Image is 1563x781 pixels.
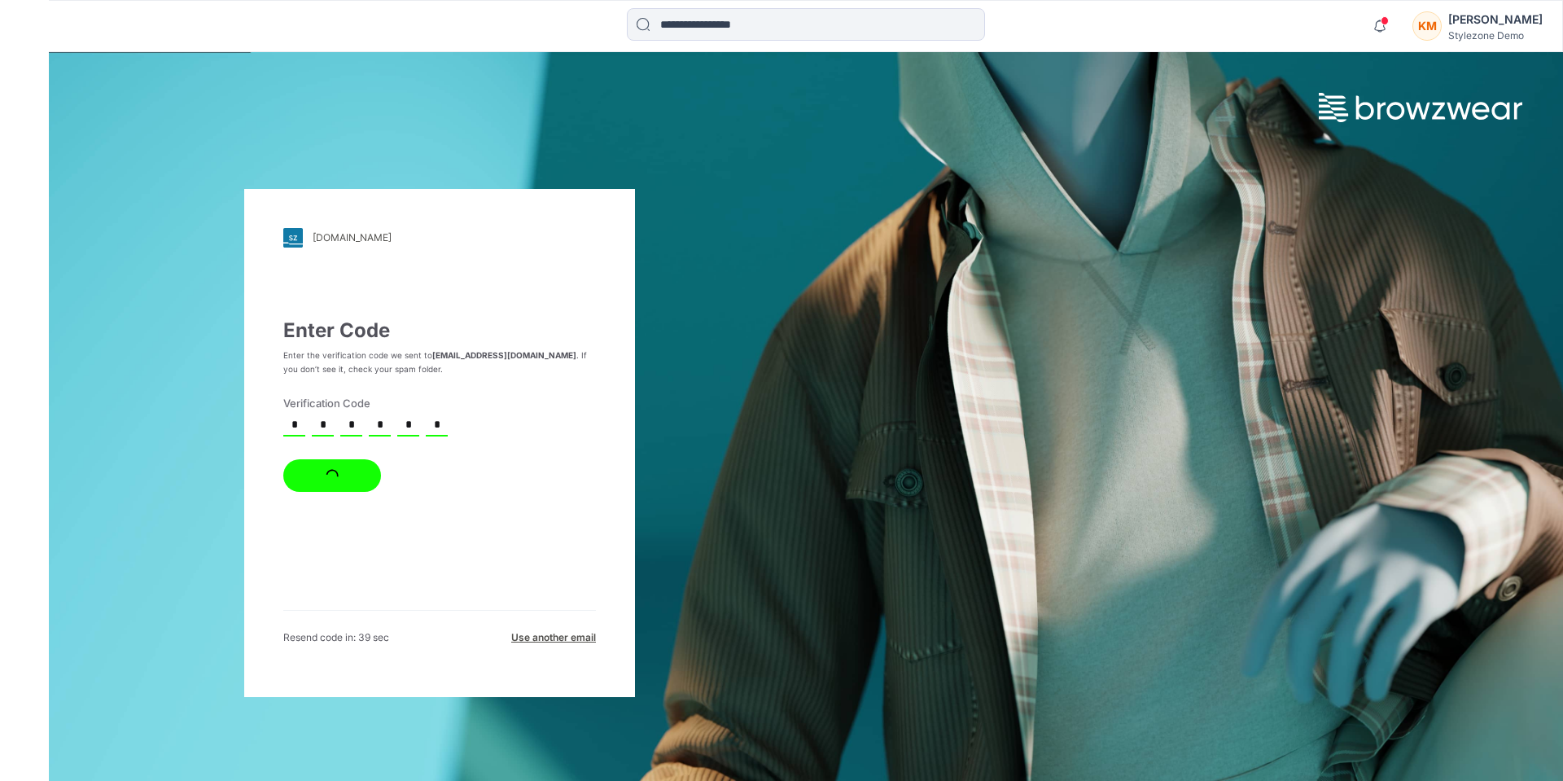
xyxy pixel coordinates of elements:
div: Use another email [511,630,596,645]
img: browzwear-logo.e42bd6dac1945053ebaf764b6aa21510.svg [1319,93,1522,122]
label: Verification Code [283,396,586,412]
span: 39 sec [358,631,389,643]
div: Resend code in: [283,630,389,645]
div: KM [1412,11,1442,41]
div: [PERSON_NAME] [1448,10,1543,29]
div: [DOMAIN_NAME] [313,231,392,244]
strong: [EMAIL_ADDRESS][DOMAIN_NAME] [432,350,576,360]
p: Enter the verification code we sent to . If you don’t see it, check your spam folder. [283,349,596,376]
h3: Enter Code [283,319,596,342]
a: [DOMAIN_NAME] [283,228,596,248]
div: Stylezone Demo [1448,29,1543,42]
img: stylezone-logo.562084cfcfab977791bfbf7441f1a819.svg [283,228,303,248]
